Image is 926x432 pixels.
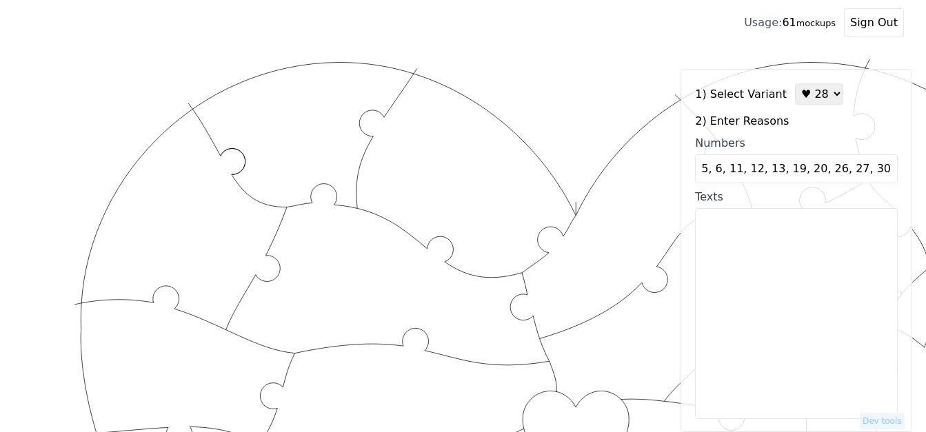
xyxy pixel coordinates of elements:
[695,154,898,183] input: Numbers
[744,14,836,31] div: 61
[695,189,898,205] div: Texts
[695,113,898,130] label: 2) Enter Reasons
[695,86,787,103] label: 1) Select Variant
[844,8,904,37] button: Sign Out
[796,18,836,28] small: mockups
[744,16,782,29] span: Usage:
[695,135,898,152] div: Numbers
[860,413,905,429] button: Dev tools
[695,208,898,419] textarea: Texts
